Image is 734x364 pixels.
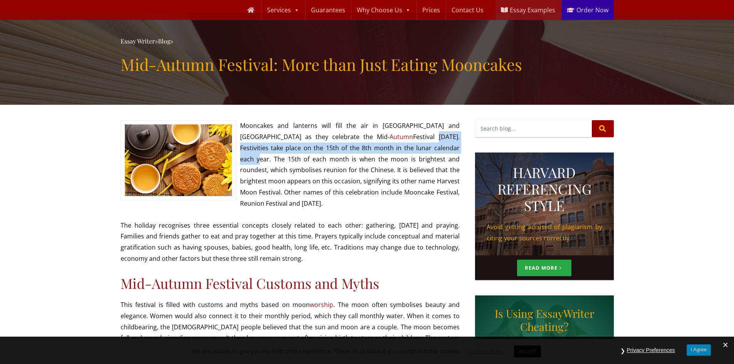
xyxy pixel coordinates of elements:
a: Essay Writer [121,37,155,45]
img: Mid-Autumn Festival More than Just Eating Mooncakes [121,120,236,200]
p: Avoid getting accused of plagiarism by citing your sources correctly. [487,221,602,244]
button: Privacy Preferences [623,344,679,356]
h4: Is Using EssayWriter Cheating? [487,307,602,333]
a: Blog [158,37,170,45]
a: Autumn [390,133,413,141]
a: worship [310,300,333,309]
p: Mooncakes and lanterns will fill the air in [GEOGRAPHIC_DATA] and [GEOGRAPHIC_DATA] as they celeb... [121,120,460,209]
h2: Mid-Autumn Festival Customs and Myths [121,275,460,292]
p: The holiday recognises three essential concepts closely related to each other: gathering, [DATE] ... [121,220,460,264]
p: This festival is filled with customs and myths based on moon . The moon often symbolises beauty a... [121,299,460,355]
input: Search blog... [475,120,592,137]
button: I Agree [687,344,711,356]
a: Read More [517,260,572,276]
h1: Mid-Autumn Festival: More than Just Eating Mooncakes [121,55,614,74]
div: » » [121,36,614,47]
h3: HARVARD REFERENCING STYLE [487,164,602,214]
